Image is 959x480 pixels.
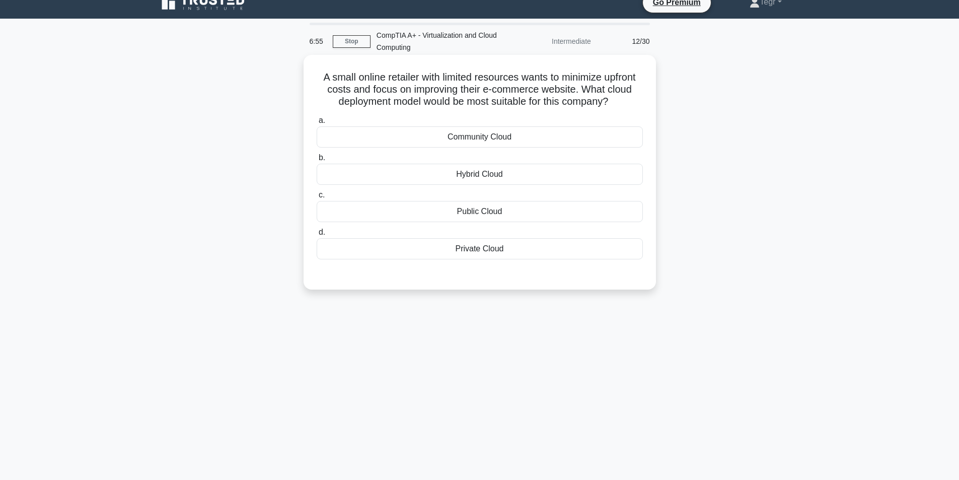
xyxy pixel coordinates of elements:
[371,25,509,57] div: CompTIA A+ - Virtualization and Cloud Computing
[597,31,656,51] div: 12/30
[319,116,325,124] span: a.
[317,126,643,148] div: Community Cloud
[333,35,371,48] a: Stop
[319,190,325,199] span: c.
[319,228,325,236] span: d.
[317,238,643,259] div: Private Cloud
[316,71,644,108] h5: A small online retailer with limited resources wants to minimize upfront costs and focus on impro...
[304,31,333,51] div: 6:55
[319,153,325,162] span: b.
[317,201,643,222] div: Public Cloud
[509,31,597,51] div: Intermediate
[317,164,643,185] div: Hybrid Cloud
